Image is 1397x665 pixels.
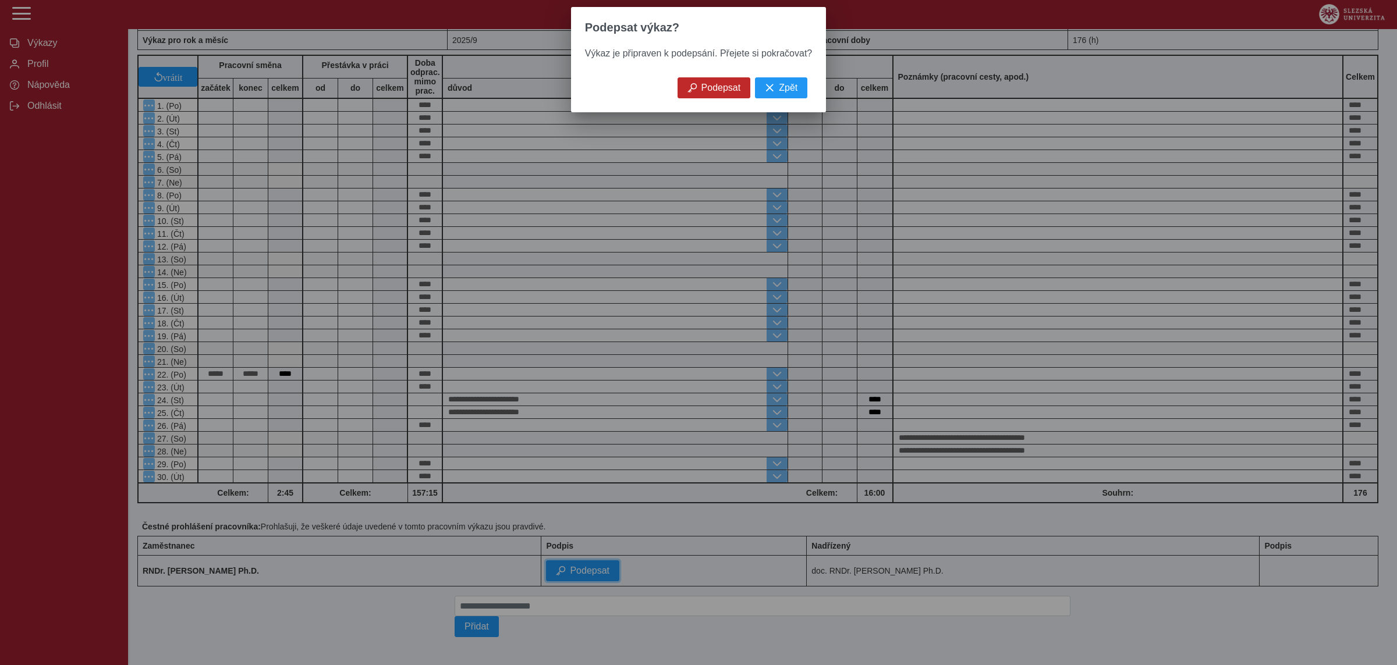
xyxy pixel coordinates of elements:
[678,77,751,98] button: Podepsat
[585,21,679,34] span: Podepsat výkaz?
[585,48,812,58] span: Výkaz je připraven k podepsání. Přejete si pokračovat?
[779,83,797,93] span: Zpět
[755,77,807,98] button: Zpět
[701,83,741,93] span: Podepsat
